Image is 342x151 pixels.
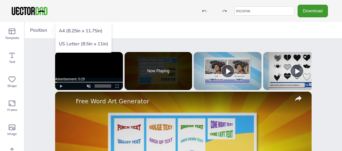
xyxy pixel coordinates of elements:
a: Free Word Art Generator [76,98,289,105]
span: Frame [7,107,17,113]
ul: Resize [55,22,112,53]
span: Template [5,35,19,41]
span: Now Playing [147,69,170,73]
img: VectorDad-1.png [11,6,48,16]
button: Play [221,64,234,78]
span: Text [9,59,15,65]
div: Video Player [55,52,123,90]
iframe: Advertisement [55,52,123,90]
button: Download [298,5,328,17]
input: template name [234,6,294,16]
li: A4 (8.25in x 11.75in) [55,24,112,37]
span: Position [29,27,48,33]
div: Advertisement: 0:29 [55,78,123,81]
span: Shape [7,83,17,89]
button: Play [290,64,304,78]
button: share [292,92,304,104]
li: US Letter (8.5in x 11in) [55,37,112,50]
span: Image [7,131,17,137]
a: channel logo [59,96,72,109]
